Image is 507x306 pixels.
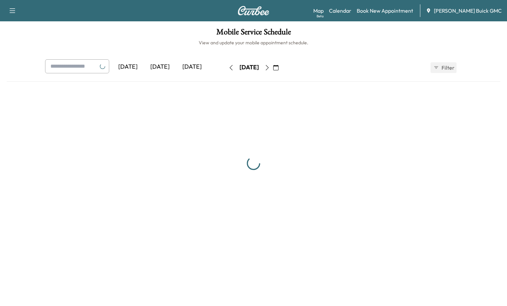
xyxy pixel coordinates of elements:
img: Curbee Logo [237,6,270,15]
div: [DATE] [144,59,176,75]
button: Filter [431,62,457,73]
h6: View and update your mobile appointment schedule. [7,39,500,46]
div: Beta [317,14,324,19]
a: Book New Appointment [357,7,413,15]
div: [DATE] [112,59,144,75]
a: MapBeta [313,7,324,15]
a: Calendar [329,7,351,15]
div: [DATE] [176,59,208,75]
span: [PERSON_NAME] Buick GMC [434,7,502,15]
span: Filter [442,64,454,72]
div: [DATE] [239,63,259,72]
h1: Mobile Service Schedule [7,28,500,39]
